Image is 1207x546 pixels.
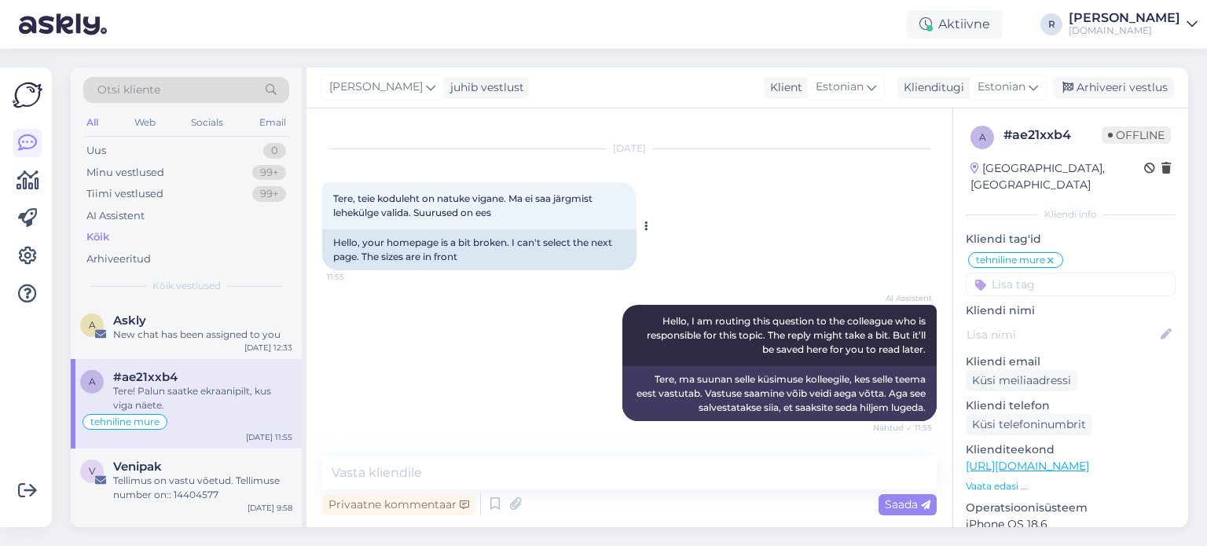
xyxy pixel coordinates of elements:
[113,328,292,342] div: New chat has been assigned to you
[1053,77,1174,98] div: Arhiveeri vestlus
[966,302,1176,319] p: Kliendi nimi
[976,255,1045,265] span: tehniline mure
[966,273,1176,296] input: Lisa tag
[86,251,151,267] div: Arhiveeritud
[966,354,1176,370] p: Kliendi email
[444,79,524,96] div: juhib vestlust
[967,326,1157,343] input: Lisa nimi
[248,502,292,514] div: [DATE] 9:58
[1003,126,1102,145] div: # ae21xxb4
[86,208,145,224] div: AI Assistent
[1069,12,1198,37] a: [PERSON_NAME][DOMAIN_NAME]
[13,80,42,110] img: Askly Logo
[113,313,146,328] span: Askly
[1069,24,1180,37] div: [DOMAIN_NAME]
[966,479,1176,493] p: Vaata edasi ...
[873,292,932,304] span: AI Assistent
[622,366,937,421] div: Tere, ma suunan selle küsimuse kolleegile, kes selle teema eest vastutab. Vastuse saamine võib ve...
[252,165,286,181] div: 99+
[1069,12,1180,24] div: [PERSON_NAME]
[979,131,986,143] span: a
[329,79,423,96] span: [PERSON_NAME]
[113,460,162,474] span: Venipak
[966,207,1176,222] div: Kliendi info
[885,497,930,511] span: Saada
[966,442,1176,458] p: Klienditeekond
[113,384,292,412] div: Tere! Palun saatke ekraanipilt, kus viga näete.
[83,112,101,133] div: All
[113,474,292,502] div: Tellimus on vastu võetud. Tellimuse number on:: 14404577
[966,516,1176,533] p: iPhone OS 18.6
[966,370,1077,391] div: Küsi meiliaadressi
[86,143,106,159] div: Uus
[966,459,1089,473] a: [URL][DOMAIN_NAME]
[252,186,286,202] div: 99+
[113,370,178,384] span: #ae21xxb4
[246,431,292,443] div: [DATE] 11:55
[322,141,937,156] div: [DATE]
[970,160,1144,193] div: [GEOGRAPHIC_DATA], [GEOGRAPHIC_DATA]
[89,319,96,331] span: A
[89,465,95,477] span: V
[97,82,160,98] span: Otsi kliente
[256,112,289,133] div: Email
[816,79,864,96] span: Estonian
[966,414,1092,435] div: Küsi telefoninumbrit
[907,10,1003,38] div: Aktiivne
[327,271,386,283] span: 11:55
[764,79,802,96] div: Klient
[89,376,96,387] span: a
[1102,126,1171,144] span: Offline
[244,342,292,354] div: [DATE] 12:33
[897,79,964,96] div: Klienditugi
[1040,13,1062,35] div: R
[152,279,221,293] span: Kõik vestlused
[322,494,475,515] div: Privaatne kommentaar
[873,422,932,434] span: Nähtud ✓ 11:55
[86,229,109,245] div: Kõik
[333,192,595,218] span: Tere, teie koduleht on natuke vigane. Ma ei saa järgmist lehekülge valida. Suurused on ees
[966,231,1176,247] p: Kliendi tag'id
[978,79,1025,96] span: Estonian
[966,500,1176,516] p: Operatsioonisüsteem
[966,398,1176,414] p: Kliendi telefon
[647,315,928,355] span: Hello, I am routing this question to the colleague who is responsible for this topic. The reply m...
[263,143,286,159] div: 0
[188,112,226,133] div: Socials
[90,417,160,427] span: tehniline mure
[322,229,637,270] div: Hello, your homepage is a bit broken. I can't select the next page. The sizes are in front
[131,112,159,133] div: Web
[86,165,164,181] div: Minu vestlused
[86,186,163,202] div: Tiimi vestlused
